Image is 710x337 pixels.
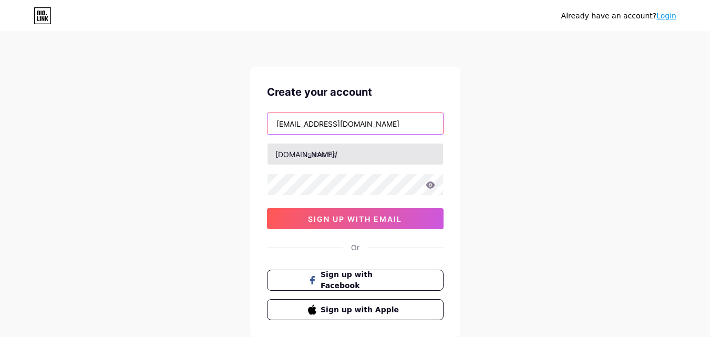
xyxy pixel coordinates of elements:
button: Sign up with Apple [267,299,444,320]
span: sign up with email [308,215,402,223]
button: Sign up with Facebook [267,270,444,291]
a: Login [656,12,676,20]
div: Or [351,242,359,253]
div: Create your account [267,84,444,100]
button: sign up with email [267,208,444,229]
span: Sign up with Apple [321,304,402,315]
input: Email [267,113,443,134]
input: username [267,144,443,165]
div: Already have an account? [561,11,676,22]
span: Sign up with Facebook [321,269,402,291]
div: [DOMAIN_NAME]/ [275,149,337,160]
